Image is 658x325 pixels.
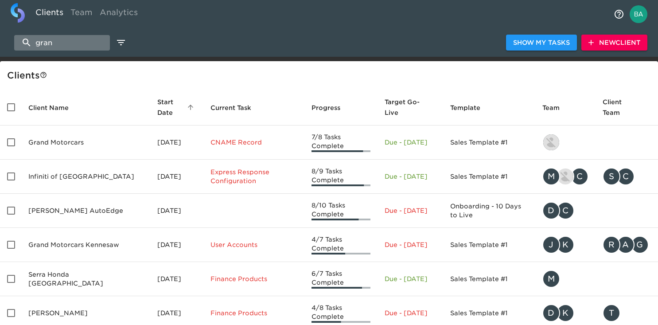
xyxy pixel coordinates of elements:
[542,236,560,254] div: J
[557,202,574,219] div: C
[14,35,110,51] input: search
[210,168,297,185] p: Express Response Configuration
[11,3,25,23] img: logo
[603,304,651,322] div: tokeefe@tonygraham.com
[603,236,620,254] div: R
[385,240,436,249] p: Due - [DATE]
[67,3,96,25] a: Team
[385,97,436,118] span: Target Go-Live
[603,168,651,185] div: shoek@infinitiofgrandrapids.com, cressell@infinitiofgrandrapids.com
[542,202,560,219] div: D
[557,236,574,254] div: K
[40,71,47,78] svg: This is a list of all of your clients and clients shared with you
[542,236,588,254] div: justin.gervais@roadster.com, kevin.dodt@roadster.com
[96,3,141,25] a: Analytics
[385,138,436,147] p: Due - [DATE]
[571,168,588,185] div: C
[28,102,80,113] span: Client Name
[304,262,378,296] td: 6/7 Tasks Complete
[304,228,378,262] td: 4/7 Tasks Complete
[150,125,203,160] td: [DATE]
[157,97,196,118] span: Start Date
[150,160,203,194] td: [DATE]
[443,228,535,262] td: Sales Template #1
[304,194,378,228] td: 8/10 Tasks Complete
[113,35,128,50] button: edit
[506,35,577,51] button: Show My Tasks
[542,168,560,185] div: M
[542,270,588,288] div: mike.crothers@roadster.com
[210,102,251,113] span: This is the next Task in this Hub that should be completed
[542,102,571,113] span: Team
[450,102,492,113] span: Template
[150,228,203,262] td: [DATE]
[210,240,297,249] p: User Accounts
[557,304,574,322] div: K
[543,134,559,150] img: lowell@roadster.com
[21,194,150,228] td: [PERSON_NAME] AutoEdge
[617,168,635,185] div: C
[443,194,535,228] td: Onboarding - 10 Days to Live
[603,168,620,185] div: S
[150,194,203,228] td: [DATE]
[542,270,560,288] div: M
[603,304,620,322] div: T
[557,168,573,184] img: kevin.lo@roadster.com
[542,133,588,151] div: lowell@roadster.com
[581,35,647,51] button: NewClient
[608,4,630,25] button: notifications
[210,102,263,113] span: Current Task
[443,262,535,296] td: Sales Template #1
[385,97,424,118] span: Calculated based on the start date and the duration of all Tasks contained in this Hub.
[617,236,635,254] div: A
[542,304,560,322] div: D
[443,125,535,160] td: Sales Template #1
[542,168,588,185] div: mike.crothers@roadster.com, kevin.lo@roadster.com, cheung.gregory@roadster.com
[385,206,436,215] p: Due - [DATE]
[443,160,535,194] td: Sales Template #1
[513,37,570,48] span: Show My Tasks
[304,125,378,160] td: 7/8 Tasks Complete
[150,262,203,296] td: [DATE]
[210,274,297,283] p: Finance Products
[21,160,150,194] td: Infiniti of [GEOGRAPHIC_DATA]
[210,138,297,147] p: CNAME Record
[32,3,67,25] a: Clients
[588,37,640,48] span: New Client
[21,125,150,160] td: Grand Motorcars
[631,236,649,254] div: G
[7,68,654,82] div: Client s
[603,236,651,254] div: rummybhullar@gmail.com, admin@grandmotorcars.com, grandmotorcars1860@gmail.com
[630,5,647,23] img: Profile
[603,97,651,118] span: Client Team
[385,172,436,181] p: Due - [DATE]
[311,102,352,113] span: Progress
[21,262,150,296] td: Serra Honda [GEOGRAPHIC_DATA]
[385,274,436,283] p: Due - [DATE]
[210,309,297,317] p: Finance Products
[385,309,436,317] p: Due - [DATE]
[542,304,588,322] div: danny@roadster.com, kevin.dodt@roadster.com
[542,202,588,219] div: danny@roadster.com, clayton.mandel@roadster.com
[21,228,150,262] td: Grand Motorcars Kennesaw
[304,160,378,194] td: 8/9 Tasks Complete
